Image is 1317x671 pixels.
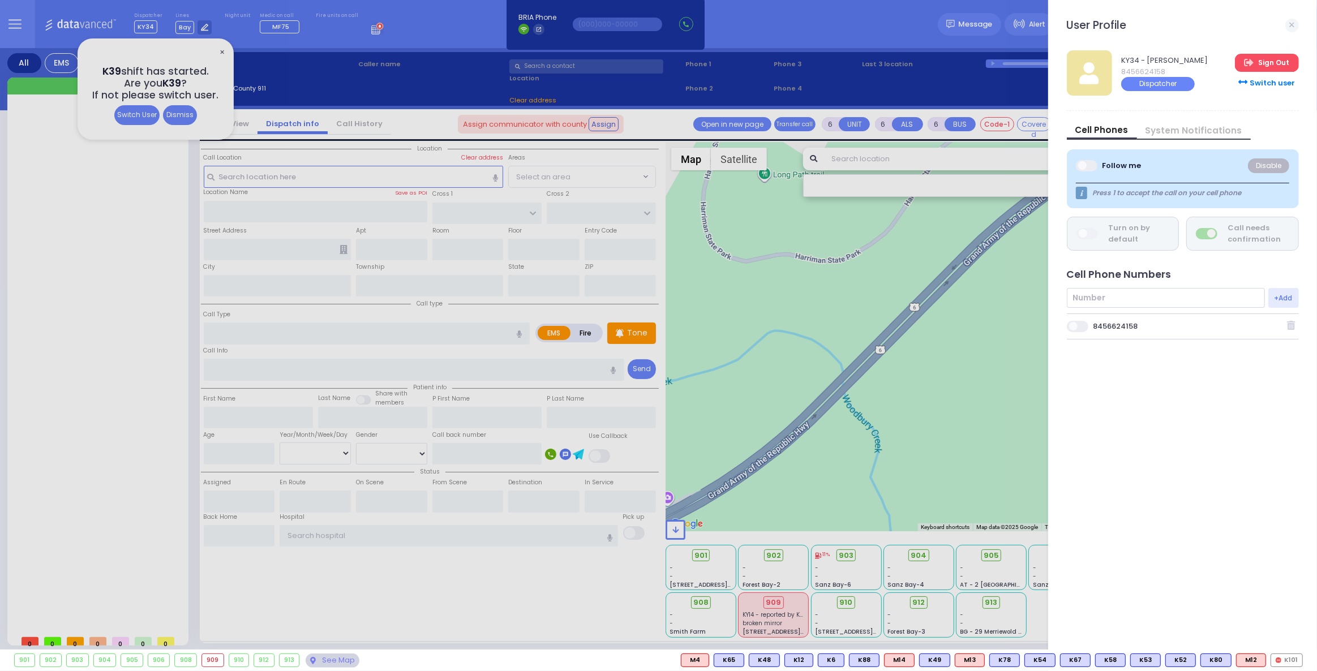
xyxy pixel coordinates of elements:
div: K52 [1165,653,1196,667]
div: Turn on by default [1108,222,1164,244]
div: K12 [784,653,813,667]
div: K49 [919,653,950,667]
div: BLS [849,653,880,667]
div: M4 [681,653,709,667]
span: Press 1 to accept the call on your cell phone [1093,188,1242,198]
input: Number [1067,288,1265,308]
button: +Add [1268,288,1299,308]
a: KY34 - [PERSON_NAME] 8456624158 [1121,55,1208,77]
div: K67 [1060,653,1091,667]
div: BLS [1095,653,1126,667]
div: Call needs confirmation [1228,222,1289,244]
div: BLS [818,653,844,667]
div: BLS [1060,653,1091,667]
div: 913 [280,654,299,666]
div: 912 [254,654,274,666]
div: Follow me [1102,160,1141,171]
div: 8456624158 [1093,321,1138,332]
div: 901 [15,654,35,666]
div: K78 [989,653,1020,667]
div: BLS [784,653,813,667]
div: K48 [749,653,780,667]
div: Disable [1248,158,1289,174]
div: 908 [175,654,196,666]
div: BLS [1200,653,1232,667]
div: 903 [67,654,88,666]
a: Cell Phones [1067,124,1137,136]
div: BLS [989,653,1020,667]
div: M14 [884,653,915,667]
a: Sign Out [1235,54,1298,72]
div: K53 [1130,653,1161,667]
div: Dispatcher [1121,77,1195,91]
h4: Cell Phone Numbers [1067,269,1172,281]
div: K80 [1200,653,1232,667]
div: 906 [148,654,170,666]
a: System Notifications [1137,124,1251,136]
div: M12 [1236,653,1266,667]
div: BLS [1024,653,1056,667]
img: red-radio-icon.svg [1276,657,1281,663]
div: ALS [1236,653,1266,667]
div: 910 [229,654,249,666]
div: BLS [749,653,780,667]
div: BLS [714,653,744,667]
div: BLS [1165,653,1196,667]
div: K101 [1271,653,1303,667]
div: K6 [818,653,844,667]
div: BLS [919,653,950,667]
div: M13 [955,653,985,667]
div: K54 [1024,653,1056,667]
span: 8456624158 [1121,66,1208,78]
div: K58 [1095,653,1126,667]
div: 904 [94,654,116,666]
div: 902 [40,654,62,666]
div: ALS [681,653,709,667]
span: KY34 - [PERSON_NAME] [1121,55,1208,66]
div: See map [306,653,359,668]
div: 909 [202,654,224,666]
div: K88 [849,653,880,667]
div: ALS [955,653,985,667]
div: K65 [714,653,744,667]
div: Switch user [1235,74,1298,92]
div: 905 [121,654,143,666]
h3: User Profile [1067,19,1127,32]
div: ALS [884,653,915,667]
div: BLS [1130,653,1161,667]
